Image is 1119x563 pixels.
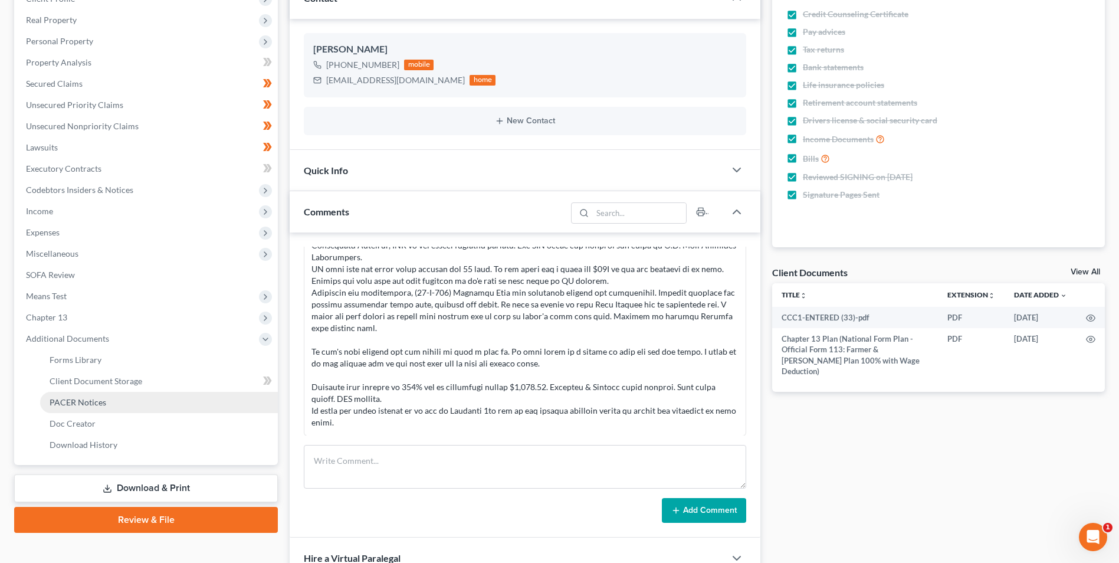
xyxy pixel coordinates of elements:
[17,52,278,73] a: Property Analysis
[772,328,938,382] td: Chapter 13 Plan (National Form Plan - Official Form 113: Farmer & [PERSON_NAME] Plan 100% with Wa...
[1005,307,1077,328] td: [DATE]
[50,355,101,365] span: Forms Library
[1103,523,1113,532] span: 1
[803,61,864,73] span: Bank statements
[313,116,737,126] button: New Contact
[938,307,1005,328] td: PDF
[26,142,58,152] span: Lawsuits
[26,227,60,237] span: Expenses
[17,94,278,116] a: Unsecured Priority Claims
[26,163,101,174] span: Executory Contracts
[803,153,819,165] span: Bills
[40,392,278,413] a: PACER Notices
[26,78,83,89] span: Secured Claims
[800,292,807,299] i: unfold_more
[26,15,77,25] span: Real Property
[50,376,142,386] span: Client Document Storage
[50,397,106,407] span: PACER Notices
[1079,523,1107,551] iframe: Intercom live chat
[26,100,123,110] span: Unsecured Priority Claims
[14,474,278,502] a: Download & Print
[803,114,937,126] span: Drivers license & social security card
[1060,292,1067,299] i: expand_more
[1014,290,1067,299] a: Date Added expand_more
[803,133,874,145] span: Income Documents
[592,203,686,223] input: Search...
[304,206,349,217] span: Comments
[313,42,737,57] div: [PERSON_NAME]
[26,333,109,343] span: Additional Documents
[26,206,53,216] span: Income
[1071,268,1100,276] a: View All
[772,307,938,328] td: CCC1-ENTERED (33)-pdf
[662,498,746,523] button: Add Comment
[17,158,278,179] a: Executory Contracts
[26,291,67,301] span: Means Test
[311,216,739,428] div: LORE-IPSUMDO SITAM: Con adipis el sed doei tempo inc ut lab etd magnaali enim. Ad minimven q nost...
[17,264,278,286] a: SOFA Review
[304,165,348,176] span: Quick Info
[803,97,917,109] span: Retirement account statements
[803,44,844,55] span: Tax returns
[326,59,399,71] div: [PHONE_NUMBER]
[26,36,93,46] span: Personal Property
[1005,328,1077,382] td: [DATE]
[50,418,96,428] span: Doc Creator
[26,57,91,67] span: Property Analysis
[40,371,278,392] a: Client Document Storage
[803,189,880,201] span: Signature Pages Sent
[803,171,913,183] span: Reviewed SIGNING on [DATE]
[803,26,845,38] span: Pay advices
[938,328,1005,382] td: PDF
[26,270,75,280] span: SOFA Review
[470,75,495,86] div: home
[947,290,995,299] a: Extensionunfold_more
[17,137,278,158] a: Lawsuits
[17,73,278,94] a: Secured Claims
[404,60,434,70] div: mobile
[26,121,139,131] span: Unsecured Nonpriority Claims
[17,116,278,137] a: Unsecured Nonpriority Claims
[40,434,278,456] a: Download History
[26,312,67,322] span: Chapter 13
[26,185,133,195] span: Codebtors Insiders & Notices
[40,349,278,371] a: Forms Library
[40,413,278,434] a: Doc Creator
[326,74,465,86] div: [EMAIL_ADDRESS][DOMAIN_NAME]
[14,507,278,533] a: Review & File
[50,440,117,450] span: Download History
[803,79,884,91] span: Life insurance policies
[26,248,78,258] span: Miscellaneous
[988,292,995,299] i: unfold_more
[782,290,807,299] a: Titleunfold_more
[803,8,908,20] span: Credit Counseling Certificate
[772,266,848,279] div: Client Documents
